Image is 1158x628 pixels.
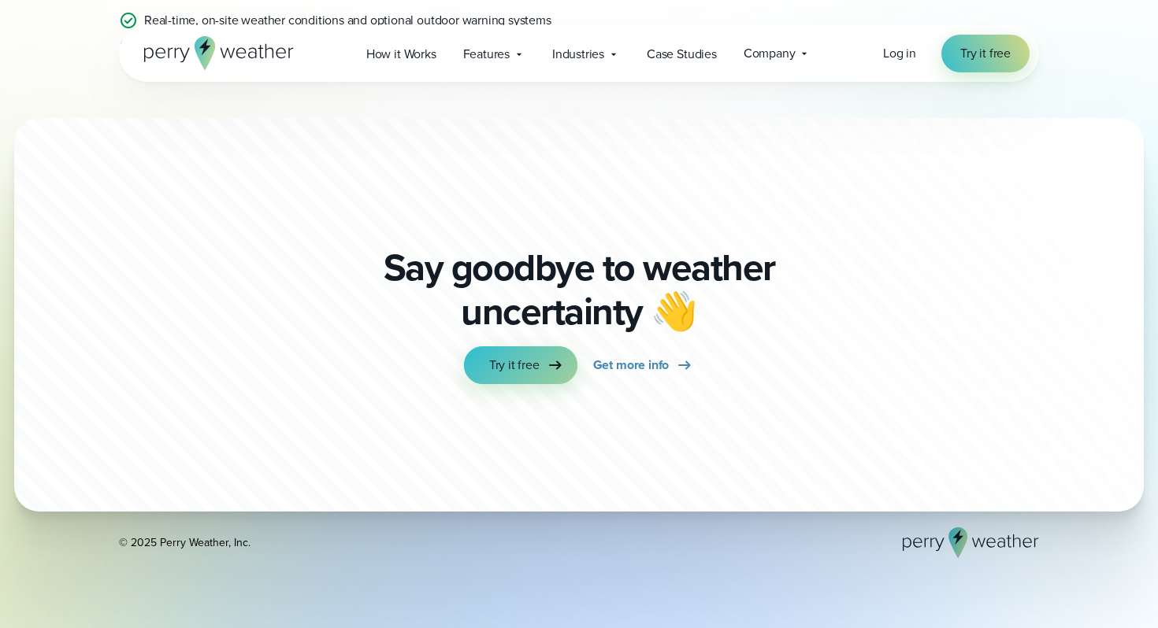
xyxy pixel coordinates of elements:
p: Real-time, on-site weather conditions and optional outdoor warning systems [144,11,551,30]
a: How it Works [353,38,450,70]
a: Log in [883,44,916,63]
span: Log in [883,44,916,62]
span: Company [744,44,796,63]
span: Try it free [489,356,540,375]
span: Industries [552,45,604,64]
span: Case Studies [647,45,717,64]
span: Features [463,45,510,64]
p: Say goodbye to weather uncertainty 👋 [377,246,781,334]
span: Try it free [960,44,1011,63]
a: Case Studies [633,38,730,70]
a: Try it free [941,35,1030,72]
span: Get more info [593,356,669,375]
a: Try it free [464,346,577,384]
a: Get more info [593,346,694,384]
span: How it Works [366,45,436,64]
div: © 2025 Perry Weather, Inc. [119,535,251,551]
